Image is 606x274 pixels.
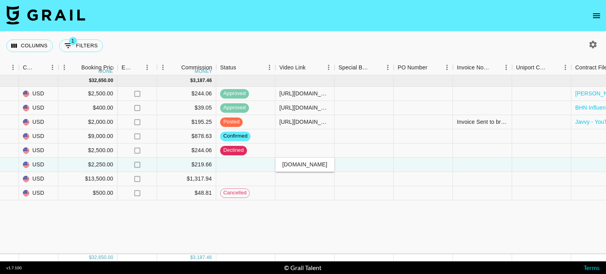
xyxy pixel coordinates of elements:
div: Status [216,60,275,75]
div: $ [190,77,193,84]
div: $878.63 [157,129,216,144]
div: USD [19,87,58,101]
span: declined [220,147,247,154]
button: Sort [133,62,144,73]
div: $2,250.00 [58,158,118,172]
div: $244.06 [157,144,216,158]
span: approved [220,104,249,112]
div: https://www.youtube.com/watch?v=6Ko9BKXZWrE [279,118,330,126]
div: USD [19,186,58,200]
div: $48.81 [157,186,216,200]
button: Sort [70,62,81,73]
div: USD [19,101,58,115]
div: 32,650.00 [92,254,113,261]
div: $244.06 [157,87,216,101]
button: Sort [36,62,47,73]
button: Menu [7,62,19,73]
button: Menu [323,62,335,73]
button: Menu [559,62,571,73]
span: approved [220,90,249,97]
div: USD [19,144,58,158]
button: Select columns [6,39,53,52]
button: Sort [236,62,247,73]
div: Invoice Notes [457,60,489,75]
button: open drawer [589,8,604,24]
a: Terms [584,264,600,271]
div: Expenses: Remove Commission? [122,60,133,75]
div: Uniport Contact Email [512,60,571,75]
div: $ [89,254,92,261]
div: 3,187.46 [193,77,212,84]
div: $400.00 [58,101,118,115]
div: $2,500.00 [58,87,118,101]
span: cancelled [221,189,249,197]
button: Menu [500,62,512,73]
div: Booking Price [81,60,116,75]
div: $1,317.94 [157,172,216,186]
div: $39.05 [157,101,216,115]
div: Video Link [275,60,335,75]
div: v 1.7.100 [6,265,22,270]
button: Sort [170,62,181,73]
div: USD [19,115,58,129]
div: money [195,69,212,74]
div: $2,000.00 [58,115,118,129]
button: Sort [306,62,317,73]
div: © Grail Talent [284,264,322,272]
div: Invoice Sent to brand [457,118,508,126]
img: Grail Talent [6,6,85,24]
button: Show filters [59,39,103,52]
button: Menu [441,62,453,73]
div: Currency [19,60,58,75]
button: Menu [264,62,275,73]
div: Special Booking Type [335,60,394,75]
div: https://www.instagram.com/reel/DOQ_6BsDwm_/ [279,89,330,97]
div: PO Number [394,60,453,75]
button: Sort [548,62,559,73]
div: USD [19,172,58,186]
div: Status [220,60,236,75]
div: PO Number [398,60,427,75]
div: Uniport Contact Email [516,60,548,75]
div: USD [19,158,58,172]
div: $500.00 [58,186,118,200]
div: $219.66 [157,158,216,172]
div: 32,650.00 [92,77,113,84]
div: $13,500.00 [58,172,118,186]
button: Menu [58,62,70,73]
button: Sort [489,62,500,73]
button: Sort [427,62,438,73]
div: Invoice Notes [453,60,512,75]
button: Menu [382,62,394,73]
button: Menu [47,62,58,73]
button: Menu [141,62,153,73]
div: $195.25 [157,115,216,129]
div: Commission [181,60,212,75]
div: USD [19,129,58,144]
div: $ [89,77,92,84]
div: Video Link [279,60,306,75]
span: confirmed [220,132,251,140]
div: $9,000.00 [58,129,118,144]
div: $2,500.00 [58,144,118,158]
div: Currency [23,60,36,75]
div: money [99,69,116,74]
div: 3,187.46 [193,254,212,261]
div: Expenses: Remove Commission? [118,60,157,75]
span: posted [220,118,243,126]
div: $ [190,254,193,261]
button: Sort [371,62,382,73]
button: Menu [157,62,169,73]
div: Special Booking Type [339,60,371,75]
span: 1 [69,37,77,45]
div: https://www.instagram.com/p/DOb6ttcEWga/ [279,104,330,112]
